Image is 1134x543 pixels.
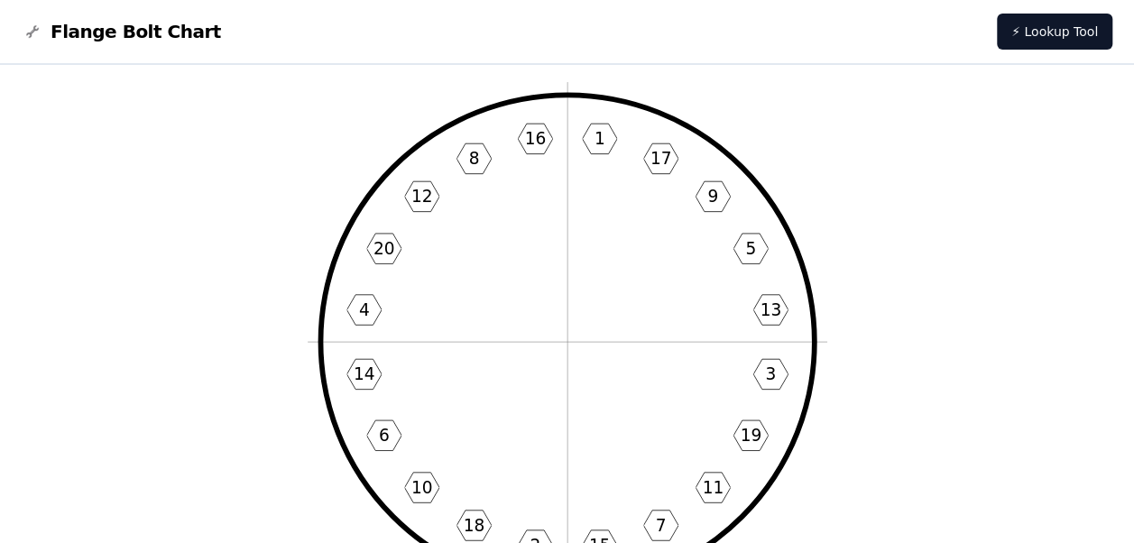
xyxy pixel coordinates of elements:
text: 20 [373,239,394,258]
text: 12 [410,187,432,206]
text: 9 [707,187,718,206]
img: Flange Bolt Chart Logo [22,21,43,42]
text: 11 [702,477,724,496]
text: 14 [353,364,374,383]
a: Flange Bolt Chart LogoFlange Bolt Chart [22,19,221,44]
text: 18 [463,515,484,534]
text: 8 [468,149,479,168]
text: 7 [655,515,666,534]
text: 3 [765,364,776,383]
text: 10 [410,477,432,496]
text: 19 [740,426,761,445]
text: 4 [358,300,369,319]
a: ⚡ Lookup Tool [997,14,1112,50]
text: 17 [650,149,671,168]
span: Flange Bolt Chart [51,19,221,44]
text: 1 [594,129,604,148]
text: 6 [378,426,389,445]
text: 16 [524,129,546,148]
text: 13 [760,300,781,319]
text: 5 [745,239,756,258]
